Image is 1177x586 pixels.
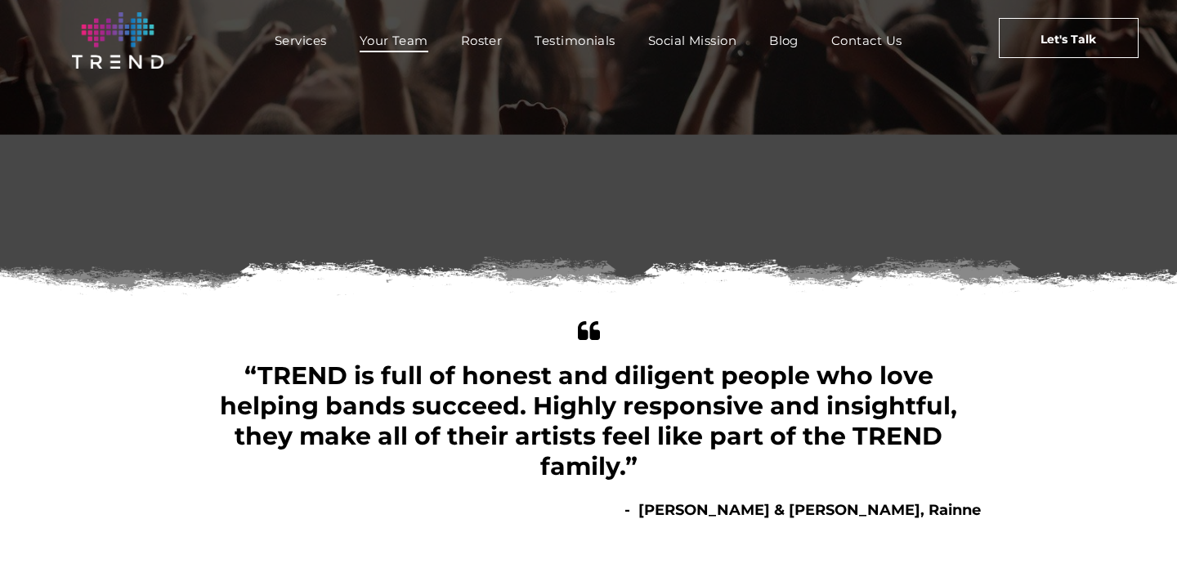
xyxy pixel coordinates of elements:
iframe: Chat Widget [1095,508,1177,586]
a: Social Mission [632,29,753,52]
a: Let's Talk [999,18,1139,58]
a: Contact Us [815,29,919,52]
span: Let's Talk [1041,19,1096,60]
a: Blog [753,29,815,52]
a: Testimonials [518,29,631,52]
img: logo [72,12,163,69]
b: - [PERSON_NAME] & [PERSON_NAME], Rainne [624,501,981,519]
span: “TREND is full of honest and diligent people who love helping bands succeed. Highly responsive an... [220,360,957,481]
a: Roster [445,29,519,52]
a: Your Team [343,29,445,52]
a: Services [258,29,343,52]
